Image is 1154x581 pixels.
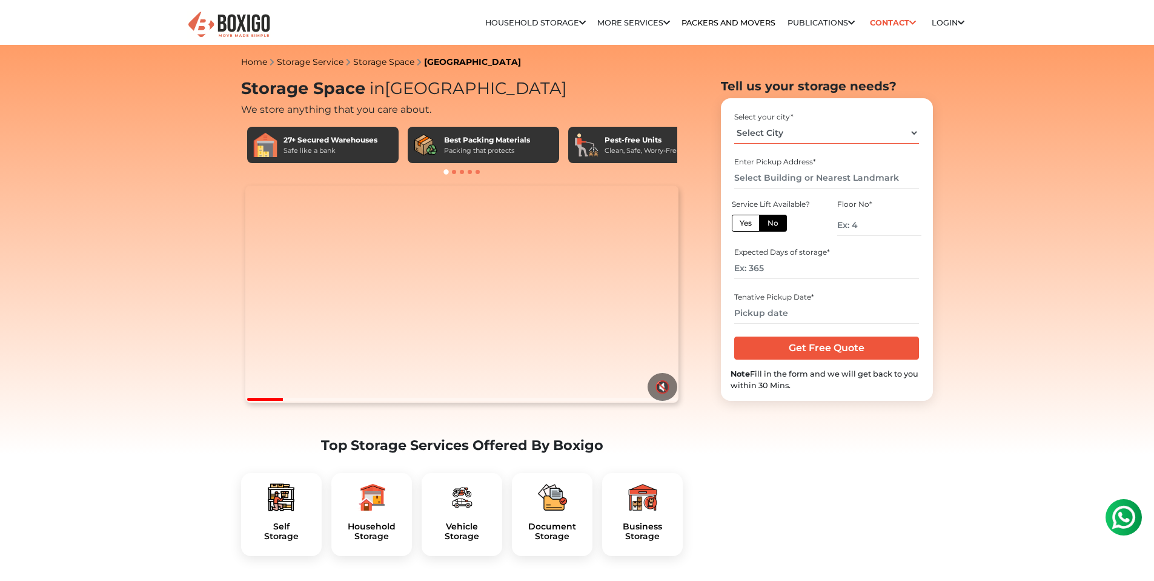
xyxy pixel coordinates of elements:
div: Select your city [734,112,919,123]
input: Ex: 4 [837,215,921,236]
video: Your browser does not support the video tag. [245,186,678,403]
h2: Tell us your storage needs? [721,79,933,93]
a: More services [597,18,670,27]
img: boxigo_packers_and_movers_plan [357,483,386,512]
a: Storage Service [277,56,343,67]
span: We store anything that you care about. [241,104,431,115]
input: Select Building or Nearest Landmark [734,167,919,189]
a: [GEOGRAPHIC_DATA] [424,56,521,67]
h1: Storage Space [241,79,683,99]
label: No [759,215,787,232]
a: BusinessStorage [612,522,673,542]
img: Pest-free Units [574,133,599,157]
div: Tenative Pickup Date [734,292,919,303]
a: Login [932,18,964,27]
div: Floor No [837,199,921,210]
div: Pest-free Units [605,135,681,146]
img: Boxigo [187,10,271,40]
input: Get Free Quote [734,337,919,360]
div: 27+ Secured Warehouses [284,135,377,146]
h5: Household Storage [341,522,402,542]
input: Ex: 365 [734,258,919,279]
a: SelfStorage [251,522,312,542]
a: DocumentStorage [522,522,583,542]
div: Service Lift Available? [732,199,815,210]
a: VehicleStorage [431,522,492,542]
img: 27+ Secured Warehouses [253,133,277,157]
div: Expected Days of storage [734,247,919,258]
a: Contact [866,13,920,32]
div: Clean, Safe, Worry-Free [605,146,681,156]
div: Safe like a bank [284,146,377,156]
img: boxigo_packers_and_movers_plan [267,483,296,512]
div: Packing that protects [444,146,530,156]
div: Fill in the form and we will get back to you within 30 Mins. [731,368,923,391]
label: Yes [732,215,760,232]
button: 🔇 [648,373,677,401]
a: Home [241,56,267,67]
a: Household Storage [485,18,586,27]
input: Pickup date [734,303,919,324]
a: Publications [788,18,855,27]
img: boxigo_packers_and_movers_plan [447,483,476,512]
div: Enter Pickup Address [734,156,919,167]
a: Storage Space [353,56,414,67]
img: Best Packing Materials [414,133,438,157]
b: Note [731,369,750,378]
span: [GEOGRAPHIC_DATA] [365,78,567,98]
img: boxigo_packers_and_movers_plan [538,483,567,512]
img: whatsapp-icon.svg [12,12,36,36]
h5: Vehicle Storage [431,522,492,542]
h2: Top Storage Services Offered By Boxigo [241,437,683,454]
div: Best Packing Materials [444,135,530,146]
h5: Document Storage [522,522,583,542]
a: Packers and Movers [681,18,775,27]
a: HouseholdStorage [341,522,402,542]
h5: Business Storage [612,522,673,542]
h5: Self Storage [251,522,312,542]
img: boxigo_packers_and_movers_plan [628,483,657,512]
span: in [370,78,385,98]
